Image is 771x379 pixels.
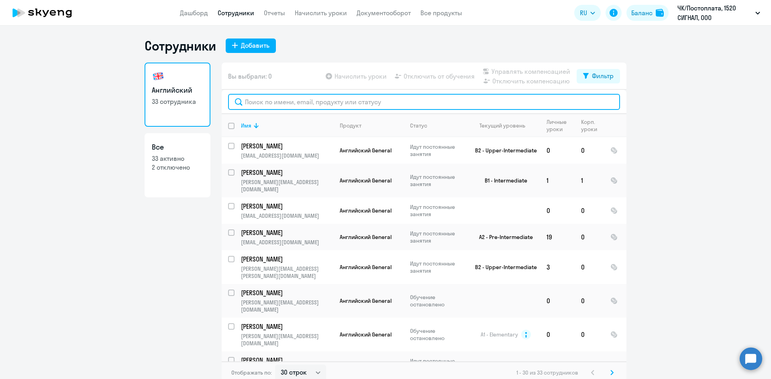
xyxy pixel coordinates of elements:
[241,255,332,263] p: [PERSON_NAME]
[228,94,620,110] input: Поиск по имени, email, продукту или статусу
[540,318,575,351] td: 0
[340,207,392,214] span: Английский General
[340,122,361,129] div: Продукт
[241,228,332,237] p: [PERSON_NAME]
[340,361,392,368] span: Английский General
[626,5,669,21] button: Балансbalance
[547,118,569,133] div: Личные уроки
[241,356,332,365] p: [PERSON_NAME]
[656,9,664,17] img: balance
[145,63,210,127] a: Английский33 сотрудника
[465,351,540,378] td: A1 - Elementary
[241,228,333,237] a: [PERSON_NAME]
[575,351,604,378] td: 0
[677,3,752,22] p: ЧК/Постоплата, 1520 СИГНАЛ, ООО
[340,331,392,338] span: Английский General
[540,351,575,378] td: 1
[472,122,540,129] div: Текущий уровень
[226,39,276,53] button: Добавить
[241,322,333,331] a: [PERSON_NAME]
[340,233,392,241] span: Английский General
[580,8,587,18] span: RU
[152,154,203,163] p: 33 активно
[592,71,614,81] div: Фильтр
[152,70,165,83] img: english
[465,250,540,284] td: B2 - Upper-Intermediate
[152,163,203,172] p: 2 отключено
[241,356,333,365] a: [PERSON_NAME]
[547,118,574,133] div: Личные уроки
[465,224,540,250] td: A2 - Pre-Intermediate
[540,164,575,197] td: 1
[340,122,403,129] div: Продукт
[575,197,604,224] td: 0
[575,224,604,250] td: 0
[410,122,465,129] div: Статус
[145,38,216,54] h1: Сотрудники
[410,327,465,342] p: Обучение остановлено
[540,224,575,250] td: 19
[357,9,411,17] a: Документооборот
[540,284,575,318] td: 0
[241,265,333,280] p: [PERSON_NAME][EMAIL_ADDRESS][PERSON_NAME][DOMAIN_NAME]
[241,168,333,177] a: [PERSON_NAME]
[295,9,347,17] a: Начислить уроки
[575,284,604,318] td: 0
[241,202,333,211] a: [PERSON_NAME]
[673,3,764,22] button: ЧК/Постоплата, 1520 СИГНАЛ, ООО
[540,137,575,164] td: 0
[340,263,392,271] span: Английский General
[410,230,465,244] p: Идут постоянные занятия
[264,9,285,17] a: Отчеты
[152,85,203,95] h3: Английский
[465,164,540,197] td: B1 - Intermediate
[228,71,272,81] span: Вы выбрали: 0
[481,331,518,338] span: A1 - Elementary
[575,250,604,284] td: 0
[241,41,269,50] div: Добавить
[577,69,620,83] button: Фильтр
[575,164,604,197] td: 1
[581,118,604,133] div: Корп. уроки
[241,122,251,129] div: Имя
[241,168,332,177] p: [PERSON_NAME]
[152,142,203,152] h3: Все
[241,142,332,150] p: [PERSON_NAME]
[241,288,332,297] p: [PERSON_NAME]
[241,332,333,347] p: [PERSON_NAME][EMAIL_ADDRESS][DOMAIN_NAME]
[410,260,465,274] p: Идут постоянные занятия
[145,133,210,197] a: Все33 активно2 отключено
[241,178,333,193] p: [PERSON_NAME][EMAIL_ADDRESS][DOMAIN_NAME]
[241,212,333,219] p: [EMAIL_ADDRESS][DOMAIN_NAME]
[581,118,598,133] div: Корп. уроки
[574,5,601,21] button: RU
[241,142,333,150] a: [PERSON_NAME]
[180,9,208,17] a: Дашборд
[410,173,465,188] p: Идут постоянные занятия
[218,9,254,17] a: Сотрудники
[410,122,427,129] div: Статус
[540,250,575,284] td: 3
[631,8,653,18] div: Баланс
[241,202,332,211] p: [PERSON_NAME]
[479,122,525,129] div: Текущий уровень
[410,203,465,218] p: Идут постоянные занятия
[540,197,575,224] td: 0
[410,294,465,308] p: Обучение остановлено
[516,369,578,376] span: 1 - 30 из 33 сотрудников
[241,255,333,263] a: [PERSON_NAME]
[420,9,462,17] a: Все продукты
[340,297,392,304] span: Английский General
[410,143,465,158] p: Идут постоянные занятия
[152,97,203,106] p: 33 сотрудника
[340,147,392,154] span: Английский General
[575,318,604,351] td: 0
[231,369,272,376] span: Отображать по:
[241,288,333,297] a: [PERSON_NAME]
[575,137,604,164] td: 0
[241,122,333,129] div: Имя
[410,357,465,372] p: Идут постоянные занятия
[241,322,332,331] p: [PERSON_NAME]
[241,299,333,313] p: [PERSON_NAME][EMAIL_ADDRESS][DOMAIN_NAME]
